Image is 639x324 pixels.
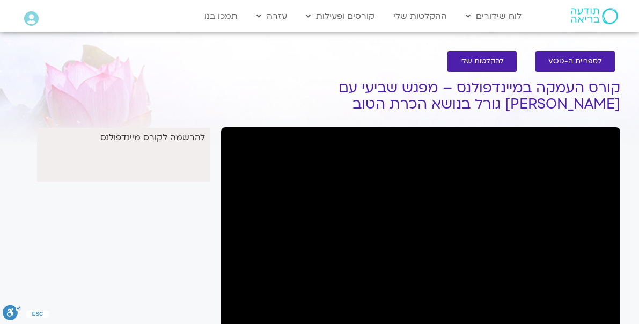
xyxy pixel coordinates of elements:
[42,131,205,145] p: להרשמה לקורס מיינדפולנס
[300,6,380,26] a: קורסים ופעילות
[535,51,615,72] a: לספריית ה-VOD
[221,80,620,112] h1: קורס העמקה במיינדפולנס – מפגש שביעי עם [PERSON_NAME] גורל בנושא הכרת הטוב
[199,6,243,26] a: תמכו בנו
[460,6,527,26] a: לוח שידורים
[548,57,602,66] span: לספריית ה-VOD
[388,6,452,26] a: ההקלטות שלי
[251,6,292,26] a: עזרה
[571,8,618,24] img: תודעה בריאה
[447,51,517,72] a: להקלטות שלי
[460,57,504,66] span: להקלטות שלי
